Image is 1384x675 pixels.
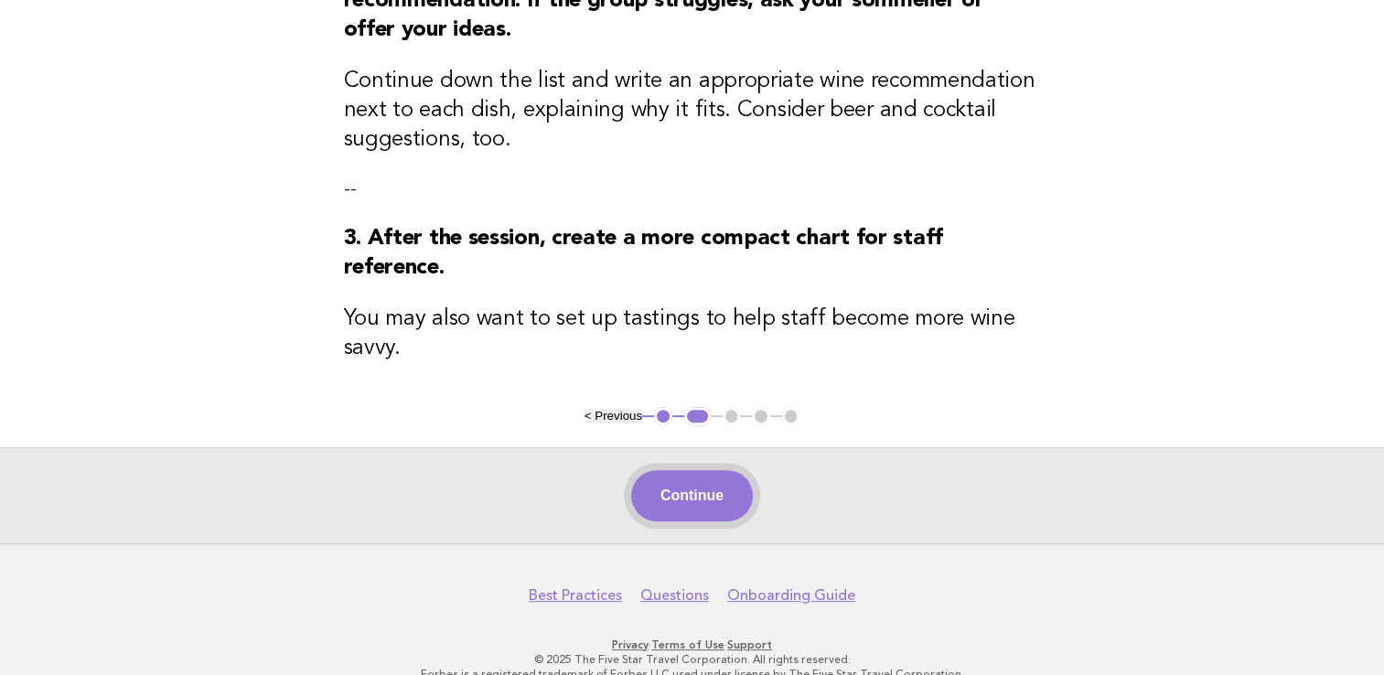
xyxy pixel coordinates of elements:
p: © 2025 The Five Star Travel Corporation. All rights reserved. [133,652,1252,667]
h3: You may also want to set up tastings to help staff become more wine savvy. [344,305,1041,363]
p: -- [344,177,1041,202]
a: Best Practices [529,586,622,605]
p: · · [133,637,1252,652]
a: Support [727,638,772,651]
button: Continue [631,470,753,521]
a: Privacy [612,638,649,651]
h3: Continue down the list and write an appropriate wine recommendation next to each dish, explaining... [344,67,1041,155]
a: Terms of Use [651,638,724,651]
a: Questions [640,586,709,605]
a: Onboarding Guide [727,586,855,605]
button: < Previous [585,409,642,423]
button: 1 [654,407,672,425]
button: 2 [684,407,711,425]
strong: 3. After the session, create a more compact chart for staff reference. [344,228,943,279]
